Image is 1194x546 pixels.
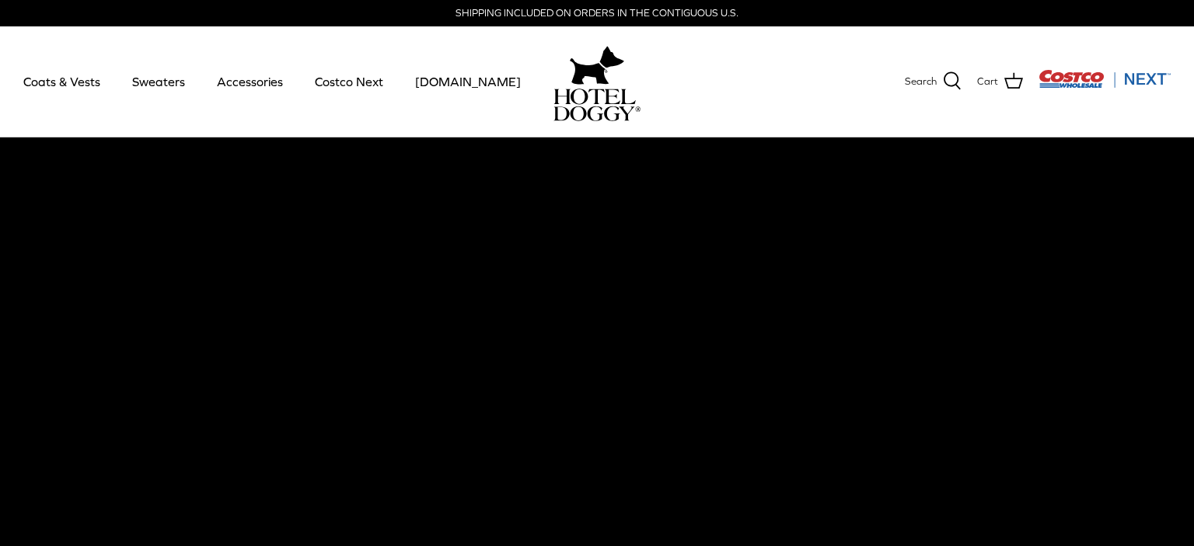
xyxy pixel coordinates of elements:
[570,42,624,89] img: hoteldoggy.com
[9,55,114,108] a: Coats & Vests
[905,71,962,92] a: Search
[203,55,297,108] a: Accessories
[905,74,937,90] span: Search
[553,89,641,121] img: hoteldoggycom
[553,42,641,121] a: hoteldoggy.com hoteldoggycom
[401,55,535,108] a: [DOMAIN_NAME]
[301,55,397,108] a: Costco Next
[118,55,199,108] a: Sweaters
[1039,79,1171,91] a: Visit Costco Next
[977,74,998,90] span: Cart
[977,71,1023,92] a: Cart
[1039,69,1171,89] img: Costco Next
